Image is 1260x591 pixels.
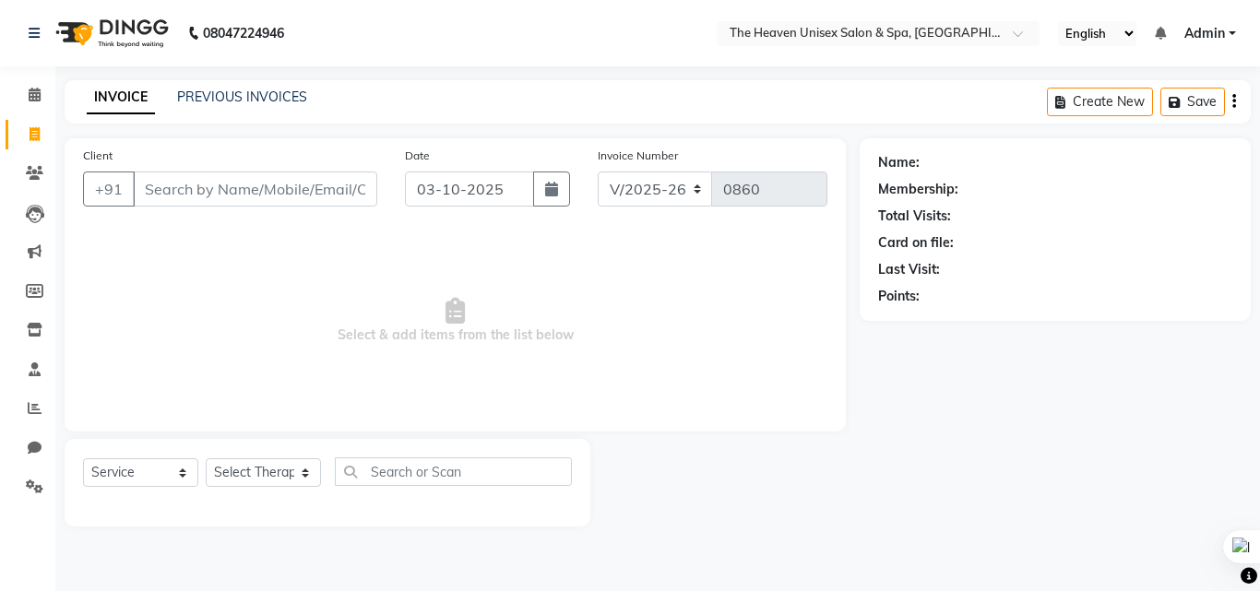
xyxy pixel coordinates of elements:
button: +91 [83,171,135,207]
div: Membership: [878,180,958,199]
label: Date [405,148,430,164]
input: Search or Scan [335,457,572,486]
button: Save [1160,88,1225,116]
label: Client [83,148,113,164]
span: Admin [1184,24,1225,43]
span: Select & add items from the list below [83,229,827,413]
div: Points: [878,287,920,306]
input: Search by Name/Mobile/Email/Code [133,171,377,207]
label: Invoice Number [598,148,678,164]
a: INVOICE [87,81,155,114]
img: logo [47,7,173,59]
div: Total Visits: [878,207,951,226]
div: Name: [878,153,920,172]
a: PREVIOUS INVOICES [177,89,307,105]
div: Card on file: [878,233,954,253]
div: Last Visit: [878,260,940,279]
button: Create New [1047,88,1153,116]
b: 08047224946 [203,7,284,59]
